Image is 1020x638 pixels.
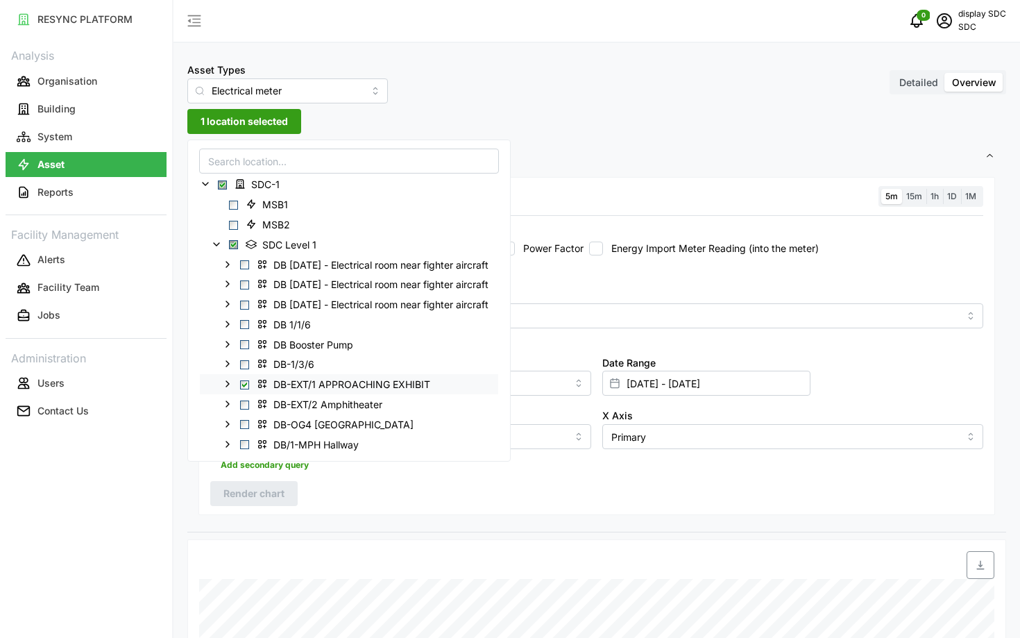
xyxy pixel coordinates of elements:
button: System [6,124,167,149]
span: Render chart [223,482,284,505]
p: Asset [37,158,65,171]
span: Select DB 1/1/13 - Electrical room near fighter aircraft [240,300,249,309]
div: 1 location selected [187,140,511,462]
a: Building [6,95,167,123]
label: Power Factor [515,242,584,255]
span: DB-OG4 MCC Lake [251,416,423,433]
button: Asset [6,152,167,177]
span: Select DB-1/3/6 [240,360,249,369]
span: Settings [198,140,985,174]
span: MSB1 [240,196,298,212]
span: DB 1/1/13 - Electrical room near fighter aircraft [251,296,498,312]
span: DB 1/1/6 [273,318,311,332]
button: Reports [6,180,167,205]
input: Search location... [199,149,499,174]
label: Energy Import Meter Reading (into the meter) [603,242,819,255]
p: System [37,130,72,144]
span: MSB1 [262,198,288,212]
a: Users [6,369,167,397]
p: Facility Team [37,280,99,294]
span: Select SDC Level 1 [229,240,238,249]
span: DB/1-MPH Hallway [273,437,359,451]
span: DB-EXT/1 APPROACHING EXHIBIT [273,378,430,392]
a: System [6,123,167,151]
label: Asset Types [187,62,246,78]
p: Contact Us [37,404,89,418]
button: Jobs [6,303,167,328]
span: SDC Level 1 [262,238,316,252]
button: Settings [187,140,1006,174]
span: Select DB 1/1/6 [240,320,249,329]
span: 1D [947,191,957,201]
span: DB 1/1/11 - Electrical room near fighter aircraft [251,255,498,272]
span: DB-OG4 [GEOGRAPHIC_DATA] [273,418,414,432]
span: Select MSB2 [229,220,238,229]
a: Asset [6,151,167,178]
span: Select DB-EXT/2 Amphitheater [240,400,249,409]
span: Overview [952,76,996,88]
span: DB-EXT/2 Amphitheater [273,398,382,412]
span: DB [DATE] - Electrical room near fighter aircraft [273,258,488,271]
span: SDC-1 [229,176,289,192]
span: DB Booster Pump [273,337,353,351]
span: 0 [921,10,926,20]
p: Facility Management [6,224,167,244]
p: Alerts [37,253,65,267]
span: MSB2 [262,218,290,232]
p: SDC [958,21,1006,34]
a: Contact Us [6,397,167,425]
span: DB 1/1/6 [251,316,321,333]
span: Select SDC-1 [218,181,227,190]
span: 1 location selected [201,110,288,133]
div: Settings [187,174,1006,532]
span: DB 1/1/12 - Electrical room near fighter aircraft [251,276,498,292]
span: SDC Level 1 [240,236,326,253]
span: MSB2 [240,216,300,233]
button: RESYNC PLATFORM [6,7,167,32]
span: DB/1-MPH Hallway [251,435,368,452]
p: Administration [6,347,167,367]
span: DB [DATE] - Electrical room near fighter aircraft [273,298,488,312]
span: Select DB 1/1/12 - Electrical room near fighter aircraft [240,280,249,289]
span: Select DB 1/1/11 - Electrical room near fighter aircraft [240,260,249,269]
span: DB-EXT/2 Amphitheater [251,396,392,412]
span: Select DB/1-MPH Hallway [240,440,249,449]
span: DB Booster Pump [251,335,363,352]
span: 1M [965,191,976,201]
span: 1h [930,191,939,201]
a: RESYNC PLATFORM [6,6,167,33]
p: Analysis [6,44,167,65]
span: 15m [906,191,922,201]
a: Organisation [6,67,167,95]
p: Organisation [37,74,97,88]
p: display SDC [958,8,1006,21]
label: Date Range [602,355,656,371]
span: Select DB-OG4 MCC Lake [240,420,249,429]
a: Facility Team [6,274,167,302]
button: Alerts [6,248,167,273]
button: Building [6,96,167,121]
span: DB-EXT/1 APPROACHING EXHIBIT [251,376,440,392]
label: X Axis [602,408,633,423]
span: 5m [885,191,898,201]
input: Select date range [602,371,810,396]
p: *You can only select a maximum of 5 metrics [210,331,983,343]
span: DB [DATE] - Electrical room near fighter aircraft [273,278,488,292]
span: Add secondary query [221,455,309,475]
button: Render chart [210,481,298,506]
p: RESYNC PLATFORM [37,12,133,26]
button: notifications [903,7,930,35]
button: Users [6,371,167,396]
button: Contact Us [6,398,167,423]
p: Jobs [37,308,60,322]
button: Organisation [6,69,167,94]
p: Building [37,102,76,116]
span: Detailed [899,76,938,88]
p: Users [37,376,65,390]
span: Select DB-EXT/1 APPROACHING EXHIBIT [240,380,249,389]
span: Select DB Booster Pump [240,340,249,349]
a: Alerts [6,246,167,274]
span: Select MSB1 [229,201,238,210]
input: Select metric [316,308,959,323]
p: Reports [37,185,74,199]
